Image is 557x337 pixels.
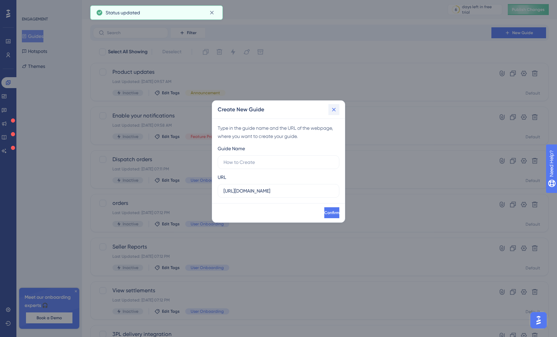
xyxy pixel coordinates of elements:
div: Type in the guide name and the URL of the webpage, where you want to create your guide. [218,124,339,140]
span: Status updated [106,9,140,17]
input: https://www.example.com [223,187,334,195]
span: Need Help? [16,2,43,10]
h2: Create New Guide [218,106,264,114]
input: How to Create [223,158,334,166]
iframe: UserGuiding AI Assistant Launcher [528,310,549,331]
div: Guide Name [218,144,245,153]
span: Confirm [324,210,339,215]
div: URL [218,173,226,181]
